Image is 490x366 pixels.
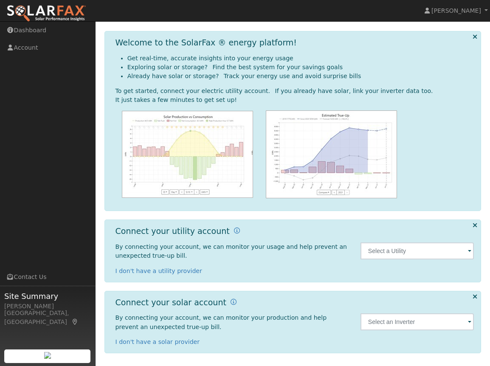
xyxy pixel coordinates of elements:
li: Get real-time, accurate insights into your energy usage [127,54,474,63]
div: To get started, connect your electric utility account. If you already have solar, link your inver... [115,87,474,96]
a: Map [71,318,79,325]
h1: Connect your utility account [115,226,230,236]
li: Already have solar or storage? Track your energy use and avoid surprise bills [127,72,474,81]
h1: Connect your solar account [115,298,226,307]
img: retrieve [44,352,51,359]
div: [PERSON_NAME] [4,302,91,311]
input: Select a Utility [360,242,474,259]
input: Select an Inverter [360,313,474,330]
a: I don't have a solar provider [115,338,200,345]
a: I don't have a utility provider [115,267,202,274]
li: Exploring solar or storage? Find the best system for your savings goals [127,63,474,72]
span: By connecting your account, we can monitor your usage and help prevent an unexpected true-up bill. [115,243,347,259]
img: SolarFax [6,5,86,23]
h1: Welcome to the SolarFax ® energy platform! [115,38,297,48]
span: Site Summary [4,290,91,302]
span: [PERSON_NAME] [431,7,481,14]
div: [GEOGRAPHIC_DATA], [GEOGRAPHIC_DATA] [4,309,91,327]
span: By connecting your account, we can monitor your production and help prevent an unexpected true-up... [115,314,327,330]
div: It just takes a few minutes to get set up! [115,96,474,104]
